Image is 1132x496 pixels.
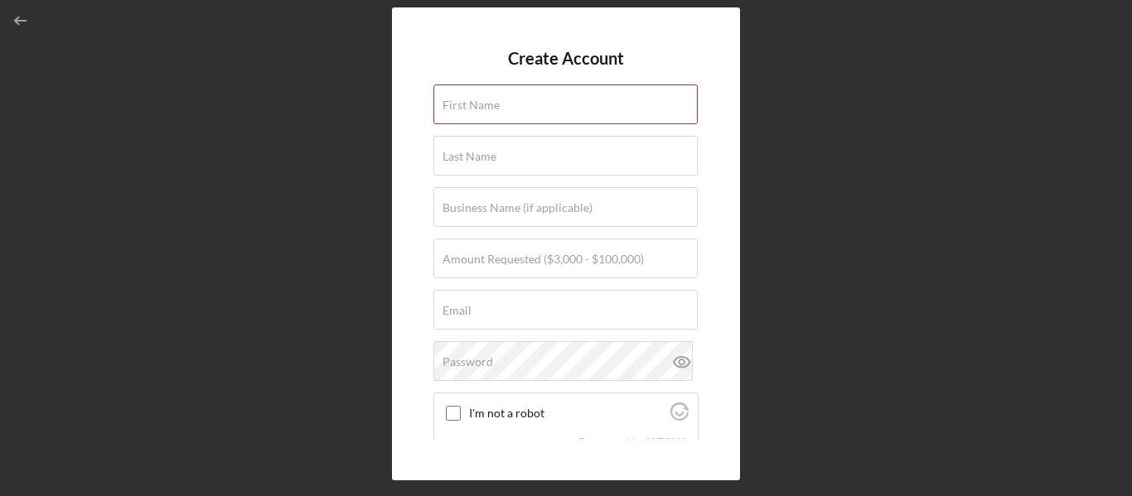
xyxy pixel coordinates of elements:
[670,409,689,423] a: Visit Altcha.org
[508,49,624,68] h4: Create Account
[443,201,593,214] label: Business Name (if applicable)
[578,436,689,449] div: Protected by
[469,407,665,420] label: I'm not a robot
[443,99,500,112] label: First Name
[443,304,472,317] label: Email
[443,355,493,368] label: Password
[443,253,644,266] label: Amount Requested ($3,000 - $100,000)
[644,435,689,449] a: Visit Altcha.org
[443,150,496,163] label: Last Name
